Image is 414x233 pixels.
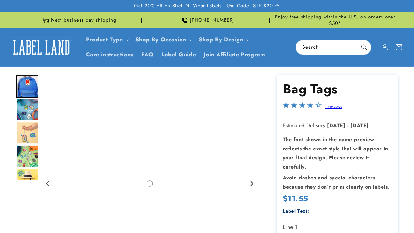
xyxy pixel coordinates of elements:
[16,145,38,167] div: Go to slide 5
[357,40,371,54] button: Search
[132,32,195,47] summary: Shop By Occasion
[16,122,38,144] div: Go to slide 4
[350,122,369,129] strong: [DATE]
[283,81,393,97] h1: Bag Tags
[16,168,38,191] div: Go to slide 6
[283,193,309,203] span: $11.55
[203,51,265,58] span: Join Affiliate Program
[141,51,154,58] span: FAQ
[16,145,38,167] img: Bag Tags - Label Land
[272,14,398,26] span: Enjoy free shipping within the U.S. on orders over $50*
[7,35,76,60] a: Label Land
[280,203,408,227] iframe: Gorgias Floating Chat
[283,104,322,111] span: 4.6-star overall rating
[16,98,38,121] img: Bag Tags - Label Land
[82,47,138,62] a: Care instructions
[283,121,393,130] p: Estimated Delivery:
[247,179,256,188] button: Next slide
[158,47,200,62] a: Label Guide
[16,122,38,144] img: Bag Tags - Label Land
[200,47,269,62] a: Join Affiliate Program
[195,32,252,47] summary: Shop By Design
[347,122,349,129] strong: -
[325,105,342,109] a: 30 Reviews
[283,136,388,171] strong: The font shown in the name preview reflects the exact style that will appear in your final design...
[272,12,398,28] div: Announcement
[16,168,38,191] img: Bag Tags - Label Land
[135,36,187,43] span: Shop By Occasion
[82,32,132,47] summary: Product Type
[199,35,243,44] a: Shop By Design
[138,47,158,62] a: FAQ
[16,75,38,98] div: Go to slide 2
[327,122,346,129] strong: [DATE]
[44,179,52,188] button: Previous slide
[86,35,123,44] a: Product Type
[283,174,390,191] strong: Avoid dashes and special characters because they don’t print clearly on labels.
[134,3,273,9] span: Get 20% off on Stick N' Wear Labels - Use Code: STICK20
[16,12,142,28] div: Announcement
[283,222,393,232] label: Line 1
[144,12,270,28] div: Announcement
[16,75,38,98] img: Bee design bag tag attached to backpack
[161,51,196,58] span: Label Guide
[51,17,117,24] span: Next business day shipping
[86,51,134,58] span: Care instructions
[16,98,38,121] div: Go to slide 3
[10,37,73,57] img: Label Land
[190,17,234,24] span: [PHONE_NUMBER]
